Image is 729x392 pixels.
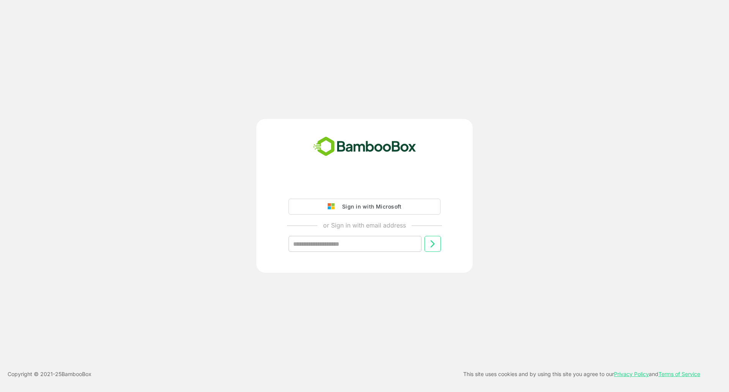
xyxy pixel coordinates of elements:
[289,199,440,215] button: Sign in with Microsoft
[463,370,700,379] p: This site uses cookies and by using this site you agree to our and
[658,371,700,377] a: Terms of Service
[338,202,401,212] div: Sign in with Microsoft
[614,371,649,377] a: Privacy Policy
[8,370,92,379] p: Copyright © 2021- 25 BambooBox
[328,203,338,210] img: google
[323,221,406,230] p: or Sign in with email address
[309,134,420,159] img: bamboobox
